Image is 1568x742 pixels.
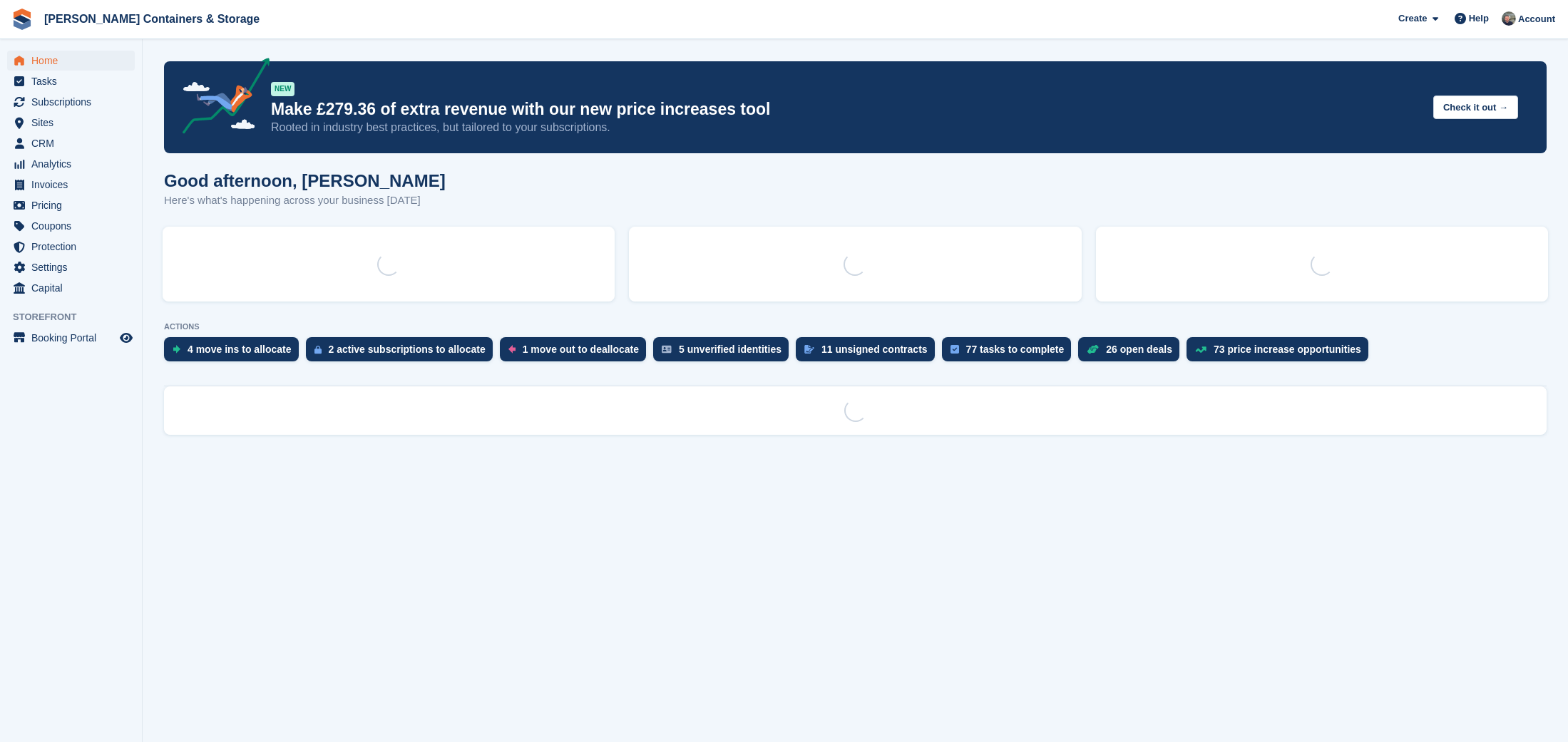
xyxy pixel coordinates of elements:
[188,344,292,355] div: 4 move ins to allocate
[1518,12,1555,26] span: Account
[11,9,33,30] img: stora-icon-8386f47178a22dfd0bd8f6a31ec36ba5ce8667c1dd55bd0f319d3a0aa187defe.svg
[7,154,135,174] a: menu
[804,345,814,354] img: contract_signature_icon-13c848040528278c33f63329250d36e43548de30e8caae1d1a13099fd9432cc5.svg
[306,337,500,369] a: 2 active subscriptions to allocate
[942,337,1079,369] a: 77 tasks to complete
[164,171,446,190] h1: Good afternoon, [PERSON_NAME]
[508,345,516,354] img: move_outs_to_deallocate_icon-f764333ba52eb49d3ac5e1228854f67142a1ed5810a6f6cc68b1a99e826820c5.svg
[164,192,446,209] p: Here's what's happening across your business [DATE]
[7,92,135,112] a: menu
[500,337,653,369] a: 1 move out to deallocate
[662,345,672,354] img: verify_identity-adf6edd0f0f0b5bbfe63781bf79b02c33cf7c696d77639b501bdc392416b5a36.svg
[679,344,782,355] div: 5 unverified identities
[329,344,486,355] div: 2 active subscriptions to allocate
[31,278,117,298] span: Capital
[271,99,1422,120] p: Make £279.36 of extra revenue with our new price increases tool
[31,175,117,195] span: Invoices
[31,328,117,348] span: Booking Portal
[31,133,117,153] span: CRM
[31,113,117,133] span: Sites
[7,51,135,71] a: menu
[1469,11,1489,26] span: Help
[821,344,928,355] div: 11 unsigned contracts
[39,7,265,31] a: [PERSON_NAME] Containers & Storage
[950,345,959,354] img: task-75834270c22a3079a89374b754ae025e5fb1db73e45f91037f5363f120a921f8.svg
[1502,11,1516,26] img: Adam Greenhalgh
[7,278,135,298] a: menu
[796,337,942,369] a: 11 unsigned contracts
[31,51,117,71] span: Home
[1078,337,1187,369] a: 26 open deals
[7,71,135,91] a: menu
[31,71,117,91] span: Tasks
[31,237,117,257] span: Protection
[164,337,306,369] a: 4 move ins to allocate
[7,195,135,215] a: menu
[523,344,639,355] div: 1 move out to deallocate
[7,237,135,257] a: menu
[13,310,142,324] span: Storefront
[31,92,117,112] span: Subscriptions
[271,120,1422,135] p: Rooted in industry best practices, but tailored to your subscriptions.
[1195,346,1206,353] img: price_increase_opportunities-93ffe204e8149a01c8c9dc8f82e8f89637d9d84a8eef4429ea346261dce0b2c0.svg
[1087,344,1099,354] img: deal-1b604bf984904fb50ccaf53a9ad4b4a5d6e5aea283cecdc64d6e3604feb123c2.svg
[31,195,117,215] span: Pricing
[7,113,135,133] a: menu
[7,133,135,153] a: menu
[1398,11,1427,26] span: Create
[966,344,1065,355] div: 77 tasks to complete
[653,337,796,369] a: 5 unverified identities
[7,257,135,277] a: menu
[164,322,1547,331] p: ACTIONS
[1433,96,1518,119] button: Check it out →
[7,175,135,195] a: menu
[31,257,117,277] span: Settings
[7,328,135,348] a: menu
[1214,344,1361,355] div: 73 price increase opportunities
[118,329,135,346] a: Preview store
[1187,337,1375,369] a: 73 price increase opportunities
[7,216,135,236] a: menu
[31,216,117,236] span: Coupons
[170,58,270,139] img: price-adjustments-announcement-icon-8257ccfd72463d97f412b2fc003d46551f7dbcb40ab6d574587a9cd5c0d94...
[1106,344,1172,355] div: 26 open deals
[271,82,294,96] div: NEW
[31,154,117,174] span: Analytics
[173,345,180,354] img: move_ins_to_allocate_icon-fdf77a2bb77ea45bf5b3d319d69a93e2d87916cf1d5bf7949dd705db3b84f3ca.svg
[314,345,322,354] img: active_subscription_to_allocate_icon-d502201f5373d7db506a760aba3b589e785aa758c864c3986d89f69b8ff3...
